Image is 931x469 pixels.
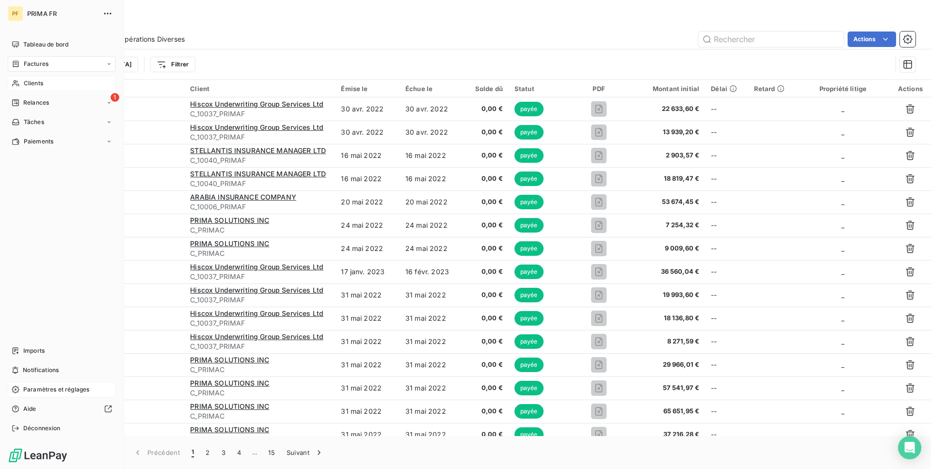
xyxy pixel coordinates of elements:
[27,10,97,17] span: PRIMA FR
[400,190,464,214] td: 20 mai 2022
[190,286,323,294] span: Hiscox Underwriting Group Services Ltd
[711,85,742,93] div: Délai
[190,109,329,119] span: C_10037_PRIMAF
[514,148,544,163] span: payée
[150,57,195,72] button: Filtrer
[190,85,329,93] div: Client
[514,218,544,233] span: payée
[190,263,323,271] span: Hiscox Underwriting Group Services Ltd
[23,385,89,394] span: Paramètres et réglages
[400,167,464,190] td: 16 mai 2022
[190,123,323,131] span: Hiscox Underwriting Group Services Ltd
[841,337,844,345] span: _
[470,290,503,300] span: 0,00 €
[335,190,400,214] td: 20 mai 2022
[470,430,503,439] span: 0,00 €
[631,85,699,93] div: Montant initial
[111,93,119,102] span: 1
[896,85,925,93] div: Actions
[514,85,566,93] div: Statut
[190,309,323,317] span: Hiscox Underwriting Group Services Ltd
[24,137,53,146] span: Paiements
[470,197,503,207] span: 0,00 €
[631,406,699,416] span: 65 651,95 €
[190,272,329,281] span: C_10037_PRIMAF
[841,244,844,252] span: _
[190,146,326,155] span: STELLANTIS INSURANCE MANAGER LTD
[514,311,544,326] span: payée
[631,151,699,160] span: 2 903,57 €
[470,337,503,346] span: 0,00 €
[8,6,23,21] div: PF
[841,267,844,276] span: _
[335,97,400,121] td: 30 avr. 2022
[841,151,844,159] span: _
[514,358,544,372] span: payée
[8,401,116,417] a: Aide
[190,239,269,248] span: PRIMA SOLUTIONS INC
[631,360,699,370] span: 29 966,01 €
[24,79,43,88] span: Clients
[514,288,544,302] span: payée
[335,214,400,237] td: 24 mai 2022
[631,220,699,230] span: 7 254,32 €
[470,220,503,230] span: 0,00 €
[802,85,883,93] div: Propriété litige
[705,260,748,283] td: --
[631,337,699,346] span: 8 271,59 €
[470,151,503,160] span: 0,00 €
[578,85,620,93] div: PDF
[400,144,464,167] td: 16 mai 2022
[754,85,791,93] div: Retard
[470,383,503,393] span: 0,00 €
[190,156,329,165] span: C_10040_PRIMAF
[841,174,844,183] span: _
[400,376,464,400] td: 31 mai 2022
[631,244,699,253] span: 9 009,60 €
[705,97,748,121] td: --
[190,388,329,398] span: C_PRIMAC
[400,353,464,376] td: 31 mai 2022
[705,144,748,167] td: --
[631,290,699,300] span: 19 993,60 €
[190,225,329,235] span: C_PRIMAC
[200,442,215,463] button: 2
[341,85,394,93] div: Émise le
[631,313,699,323] span: 18 136,80 €
[335,237,400,260] td: 24 mai 2022
[841,407,844,415] span: _
[400,423,464,446] td: 31 mai 2022
[470,313,503,323] span: 0,00 €
[23,424,61,433] span: Déconnexion
[23,98,49,107] span: Relances
[262,442,281,463] button: 15
[698,31,844,47] input: Rechercher
[631,383,699,393] span: 57 541,97 €
[400,260,464,283] td: 16 févr. 2023
[400,97,464,121] td: 30 avr. 2022
[514,195,544,209] span: payée
[400,283,464,307] td: 31 mai 2022
[514,265,544,279] span: payée
[190,249,329,258] span: C_PRIMAC
[705,283,748,307] td: --
[186,442,200,463] button: 1
[405,85,458,93] div: Échue le
[705,423,748,446] td: --
[190,379,269,387] span: PRIMA SOLUTIONS INC
[335,423,400,446] td: 31 mai 2022
[190,411,329,421] span: C_PRIMAC
[231,442,247,463] button: 4
[335,144,400,167] td: 16 mai 2022
[705,353,748,376] td: --
[190,402,269,410] span: PRIMA SOLUTIONS INC
[705,237,748,260] td: --
[705,214,748,237] td: --
[470,267,503,277] span: 0,00 €
[705,376,748,400] td: --
[190,342,329,351] span: C_10037_PRIMAF
[514,102,544,116] span: payée
[400,214,464,237] td: 24 mai 2022
[631,430,699,439] span: 37 216,28 €
[705,167,748,190] td: --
